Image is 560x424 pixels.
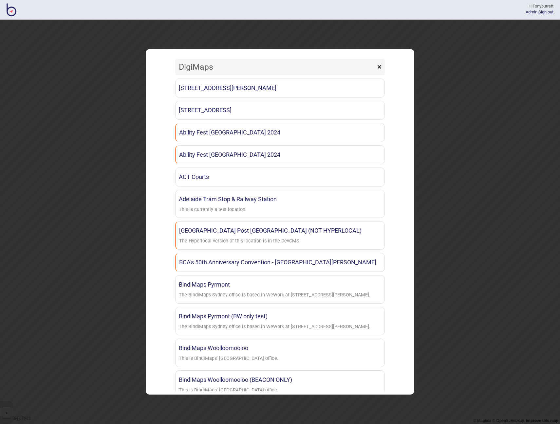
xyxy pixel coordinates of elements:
[526,9,538,14] span: |
[179,354,278,363] div: This is BindiMaps' Sydney office.
[175,190,385,218] a: Adelaide Tram Stop & Railway StationThis is currently a test location.
[175,370,385,399] a: BindiMaps Woolloomooloo (BEACON ONLY)This is BindiMaps' [GEOGRAPHIC_DATA] office.
[526,9,537,14] a: Admin
[179,205,247,215] div: This is currently a test location.
[175,79,385,97] a: [STREET_ADDRESS][PERSON_NAME]
[175,101,385,120] a: [STREET_ADDRESS]
[175,123,385,142] a: Ability Fest [GEOGRAPHIC_DATA] 2024
[7,3,16,16] img: BindiMaps CMS
[175,307,385,335] a: BindiMaps Pyrmont (BW only test)The BindiMaps Sydney office is based in WeWork at [STREET_ADDRESS...
[175,145,385,164] a: Ability Fest [GEOGRAPHIC_DATA] 2024
[175,59,376,75] input: Search locations by tag + name
[175,221,385,250] a: [GEOGRAPHIC_DATA] Post [GEOGRAPHIC_DATA] (NOT HYPERLOCAL)The Hyperlocal version of this location ...
[179,237,299,246] div: The Hyperlocal version of this location is in the DevCMS
[374,59,385,75] button: ×
[175,275,385,304] a: BindiMaps PyrmontThe BindiMaps Sydney office is based in WeWork at [STREET_ADDRESS][PERSON_NAME].
[175,253,385,272] a: BCA's 50th Anniversary Convention - [GEOGRAPHIC_DATA][PERSON_NAME]
[175,339,385,367] a: BindiMaps WoolloomoolooThis is BindiMaps' [GEOGRAPHIC_DATA] office.
[538,9,553,14] button: Sign out
[526,3,553,9] div: Hi Tonyburrett
[179,291,370,300] div: The BindiMaps Sydney office is based in WeWork at 100 Harris Street Ultimo.
[175,168,385,186] a: ACT Courts
[179,322,370,332] div: The BindiMaps Sydney office is based in WeWork at 100 Harris Street Ultimo.
[179,386,278,395] div: This is BindiMaps' Sydney office.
